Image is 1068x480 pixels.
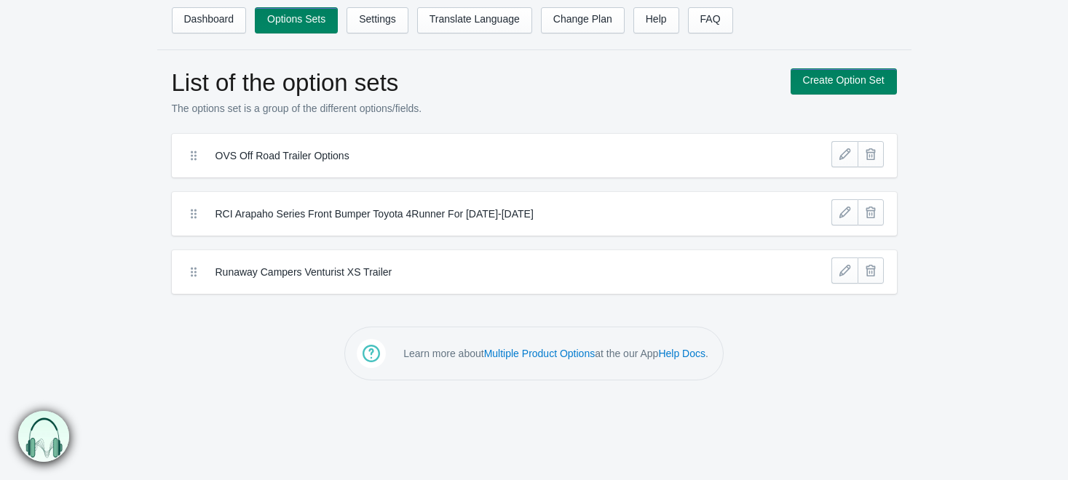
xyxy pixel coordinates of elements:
[215,148,746,163] label: OVS Off Road Trailer Options
[172,101,776,116] p: The options set is a group of the different options/fields.
[215,207,746,221] label: RCI Arapaho Series Front Bumper Toyota 4Runner For [DATE]-[DATE]
[484,348,596,359] a: Multiple Product Options
[633,7,679,33] a: Help
[403,346,708,361] p: Learn more about at the our App .
[172,7,247,33] a: Dashboard
[172,68,776,97] h1: List of the option sets
[791,68,897,95] a: Create Option Set
[658,348,705,359] a: Help Docs
[215,265,746,279] label: Runaway Campers Venturist XS Trailer
[19,412,70,463] img: bxm.png
[417,7,532,33] a: Translate Language
[347,7,408,33] a: Settings
[688,7,733,33] a: FAQ
[255,7,338,33] a: Options Sets
[541,7,625,33] a: Change Plan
